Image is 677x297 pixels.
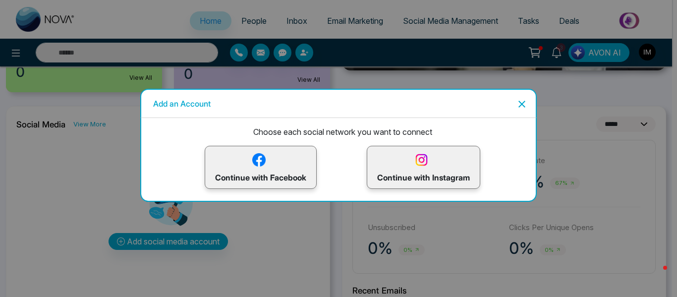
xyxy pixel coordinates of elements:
[149,126,536,138] p: Choose each social network you want to connect
[153,98,211,110] h5: Add an Account
[377,151,470,183] p: Continue with Instagram
[643,263,667,287] iframe: Intercom live chat
[512,96,528,112] button: Close
[413,151,430,169] img: instagram
[215,151,306,183] p: Continue with Facebook
[250,151,268,169] img: facebook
